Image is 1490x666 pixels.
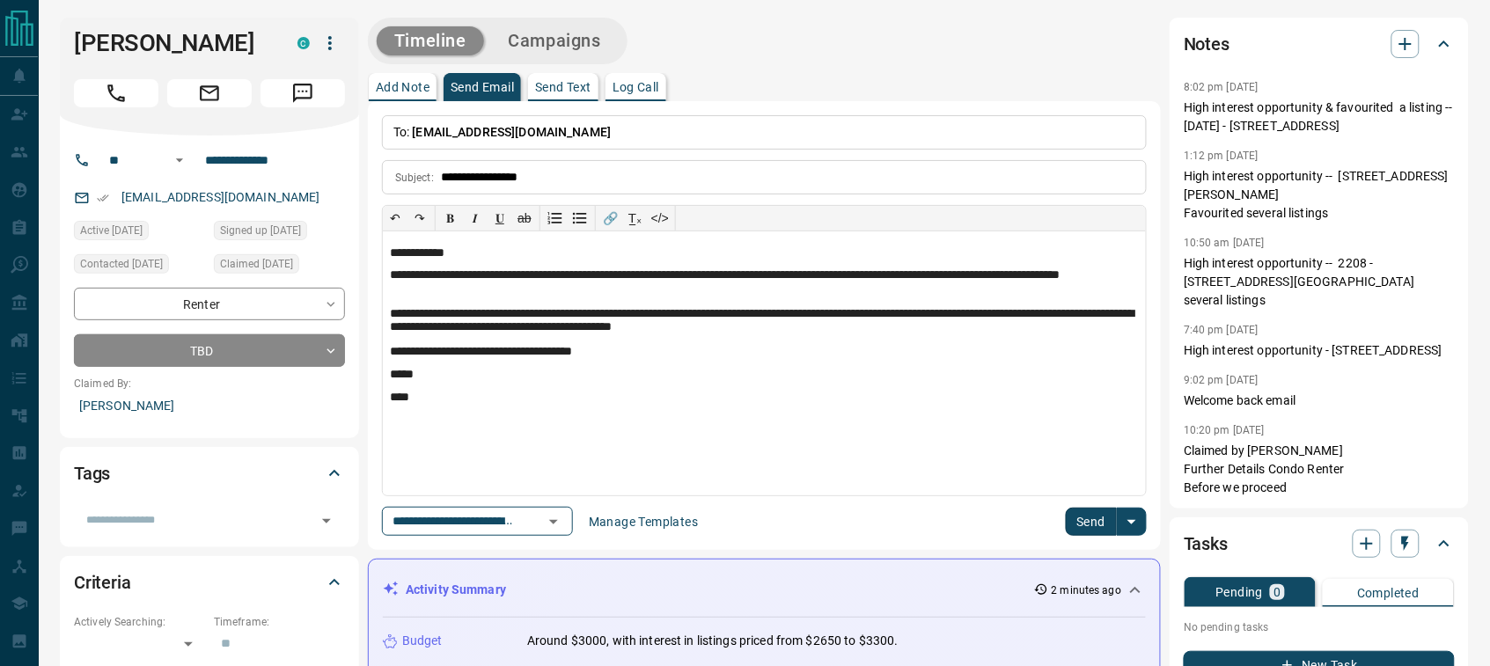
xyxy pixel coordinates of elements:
[451,81,514,93] p: Send Email
[1184,81,1259,93] p: 8:02 pm [DATE]
[1066,508,1118,536] button: Send
[407,206,432,231] button: ↷
[220,222,301,239] span: Signed up [DATE]
[1184,341,1455,360] p: High interest opportunity - [STREET_ADDRESS]
[74,254,205,279] div: Mon Sep 15 2025
[220,255,293,273] span: Claimed [DATE]
[382,115,1147,150] p: To:
[1273,586,1281,598] p: 0
[1184,254,1455,310] p: High interest opportunity -- 2208 - [STREET_ADDRESS][GEOGRAPHIC_DATA] several listings
[383,574,1146,606] div: Activity Summary2 minutes ago
[488,206,512,231] button: 𝐔
[598,206,623,231] button: 🔗
[1184,424,1265,436] p: 10:20 pm [DATE]
[1184,99,1455,135] p: High interest opportunity & favourited a listing -- [DATE] - [STREET_ADDRESS]
[543,206,568,231] button: Numbered list
[167,79,252,107] span: Email
[568,206,592,231] button: Bullet list
[74,392,345,421] p: [PERSON_NAME]
[517,211,532,225] s: ab
[613,81,659,93] p: Log Call
[495,211,504,225] span: 𝐔
[648,206,672,231] button: </>
[121,190,320,204] a: [EMAIL_ADDRESS][DOMAIN_NAME]
[1184,167,1455,223] p: High interest opportunity -- [STREET_ADDRESS][PERSON_NAME] Favourited several listings
[74,452,345,494] div: Tags
[438,206,463,231] button: 𝐁
[80,255,163,273] span: Contacted [DATE]
[402,632,443,650] p: Budget
[1066,508,1148,536] div: split button
[463,206,488,231] button: 𝑰
[1184,237,1265,249] p: 10:50 am [DATE]
[527,632,899,650] p: Around $3000, with interest in listings priced from $2650 to $3300.
[535,81,591,93] p: Send Text
[74,561,345,604] div: Criteria
[1184,442,1455,497] p: Claimed by [PERSON_NAME] Further Details Condo Renter Before we proceed
[377,26,484,55] button: Timeline
[261,79,345,107] span: Message
[314,509,339,533] button: Open
[383,206,407,231] button: ↶
[74,614,205,630] p: Actively Searching:
[541,509,566,534] button: Open
[491,26,619,55] button: Campaigns
[376,81,429,93] p: Add Note
[214,614,345,630] p: Timeframe:
[413,125,612,139] span: [EMAIL_ADDRESS][DOMAIN_NAME]
[74,568,131,596] h2: Criteria
[578,508,708,536] button: Manage Templates
[1184,530,1228,558] h2: Tasks
[74,29,271,57] h1: [PERSON_NAME]
[1184,614,1455,640] p: No pending tasks
[395,170,434,186] p: Subject:
[1184,374,1259,386] p: 9:02 pm [DATE]
[1184,392,1455,410] p: Welcome back email
[214,221,345,245] div: Wed Jun 22 2022
[169,150,190,171] button: Open
[1357,587,1420,599] p: Completed
[80,222,143,239] span: Active [DATE]
[1052,582,1121,598] p: 2 minutes ago
[74,79,158,107] span: Call
[97,192,109,204] svg: Email Verified
[1184,150,1259,162] p: 1:12 pm [DATE]
[623,206,648,231] button: T̲ₓ
[74,288,345,320] div: Renter
[1184,324,1259,336] p: 7:40 pm [DATE]
[1184,23,1455,65] div: Notes
[297,37,310,49] div: condos.ca
[512,206,537,231] button: ab
[214,254,345,279] div: Tue Aug 30 2022
[406,581,506,599] p: Activity Summary
[74,334,345,367] div: TBD
[1184,523,1455,565] div: Tasks
[1216,586,1264,598] p: Pending
[74,459,110,487] h2: Tags
[74,221,205,245] div: Mon Sep 15 2025
[1184,30,1229,58] h2: Notes
[74,376,345,392] p: Claimed By:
